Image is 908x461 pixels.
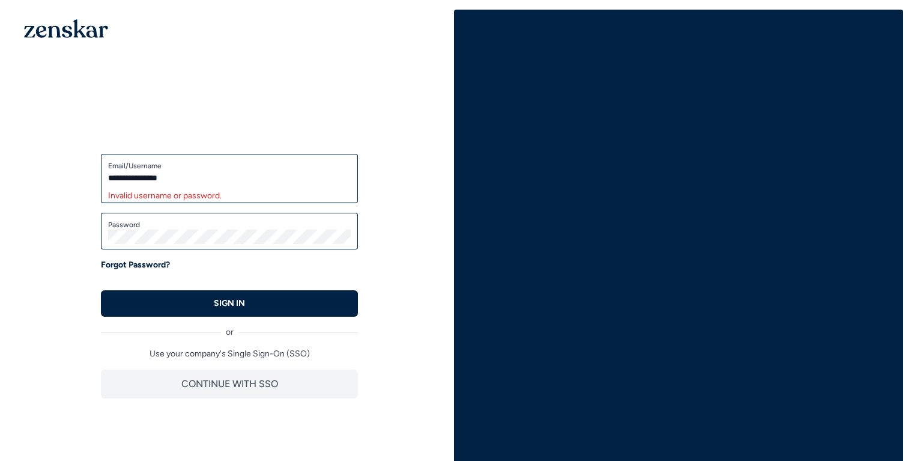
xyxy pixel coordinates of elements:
label: Password [108,220,351,230]
div: Invalid username or password. [108,190,351,202]
button: CONTINUE WITH SSO [101,370,358,398]
a: Forgot Password? [101,259,170,271]
div: or [101,317,358,338]
img: 1OGAJ2xQqyY4LXKgY66KYq0eOWRCkrZdAb3gUhuVAqdWPZE9SRJmCz+oDMSn4zDLXe31Ii730ItAGKgCKgCCgCikA4Av8PJUP... [24,19,108,38]
label: Email/Username [108,161,351,171]
p: Use your company's Single Sign-On (SSO) [101,348,358,360]
p: SIGN IN [214,298,245,310]
button: SIGN IN [101,290,358,317]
